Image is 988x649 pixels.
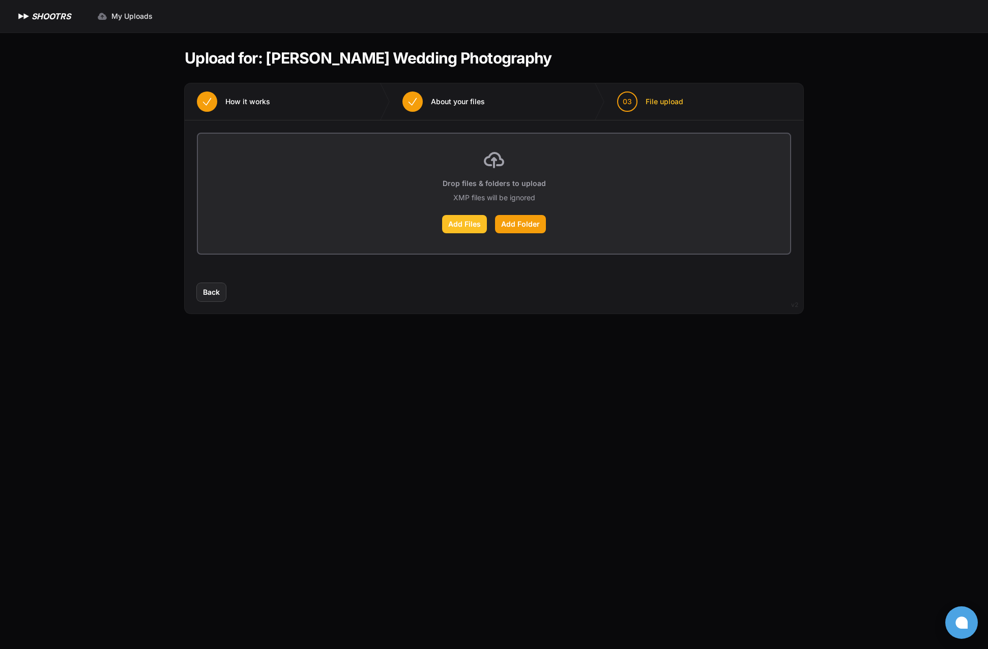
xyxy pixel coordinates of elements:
div: Domain: [DOMAIN_NAME] [26,26,112,35]
span: Back [203,287,220,297]
img: SHOOTRS [16,10,32,22]
label: Add Folder [495,215,546,233]
img: tab_keywords_by_traffic_grey.svg [101,59,109,67]
a: My Uploads [91,7,159,25]
span: My Uploads [111,11,153,21]
h1: SHOOTRS [32,10,71,22]
button: How it works [185,83,282,120]
span: About your files [431,97,485,107]
p: XMP files will be ignored [453,193,535,203]
img: tab_domain_overview_orange.svg [27,59,36,67]
img: website_grey.svg [16,26,24,35]
div: Domain Overview [39,60,91,67]
div: v 4.0.25 [28,16,50,24]
div: v2 [791,299,798,311]
p: Drop files & folders to upload [443,178,546,189]
span: How it works [225,97,270,107]
a: SHOOTRS SHOOTRS [16,10,71,22]
label: Add Files [442,215,487,233]
span: File upload [646,97,683,107]
button: Back [197,283,226,301]
h1: Upload for: [PERSON_NAME] Wedding Photography [185,49,551,67]
button: Open chat window [945,606,978,639]
div: Keywords by Traffic [112,60,171,67]
img: logo_orange.svg [16,16,24,24]
button: About your files [390,83,497,120]
button: 03 File upload [605,83,695,120]
span: 03 [623,97,632,107]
